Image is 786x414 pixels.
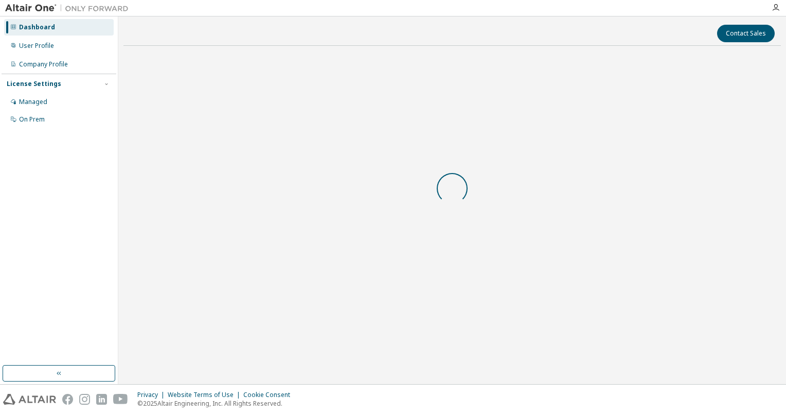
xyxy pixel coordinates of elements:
div: On Prem [19,115,45,124]
div: User Profile [19,42,54,50]
button: Contact Sales [717,25,775,42]
img: altair_logo.svg [3,394,56,405]
img: facebook.svg [62,394,73,405]
img: Altair One [5,3,134,13]
div: Privacy [137,391,168,399]
div: Dashboard [19,23,55,31]
div: Company Profile [19,60,68,68]
img: instagram.svg [79,394,90,405]
div: License Settings [7,80,61,88]
img: youtube.svg [113,394,128,405]
div: Managed [19,98,47,106]
p: © 2025 Altair Engineering, Inc. All Rights Reserved. [137,399,296,408]
div: Cookie Consent [243,391,296,399]
div: Website Terms of Use [168,391,243,399]
img: linkedin.svg [96,394,107,405]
